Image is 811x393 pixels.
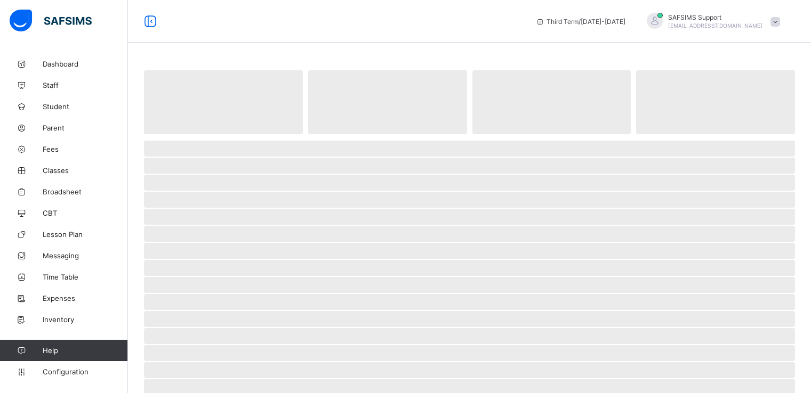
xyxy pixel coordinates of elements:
span: ‌ [144,141,795,157]
span: ‌ [308,70,467,134]
img: safsims [10,10,92,32]
span: Fees [43,145,128,153]
span: Lesson Plan [43,230,128,239]
span: ‌ [144,175,795,191]
span: Broadsheet [43,187,128,196]
span: Expenses [43,294,128,302]
span: ‌ [144,277,795,293]
span: Staff [43,81,128,89]
span: ‌ [144,294,795,310]
span: ‌ [144,158,795,174]
span: ‌ [144,362,795,378]
span: ‌ [472,70,631,134]
span: ‌ [144,345,795,361]
span: [EMAIL_ADDRESS][DOMAIN_NAME] [668,22,762,29]
span: ‌ [144,70,303,134]
span: Classes [43,166,128,175]
span: session/term information [536,18,625,26]
span: CBT [43,209,128,217]
span: ‌ [144,209,795,225]
span: Configuration [43,367,127,376]
span: ‌ [144,328,795,344]
span: ‌ [144,226,795,242]
span: Messaging [43,251,128,260]
span: Dashboard [43,60,128,68]
span: Parent [43,124,128,132]
span: Help [43,346,127,355]
span: ‌ [144,260,795,276]
span: Inventory [43,315,128,324]
span: SAFSIMS Support [668,13,762,21]
span: ‌ [144,192,795,208]
div: SAFSIMSSupport [636,13,785,30]
span: Time Table [43,273,128,281]
span: Student [43,102,128,111]
span: ‌ [144,243,795,259]
span: ‌ [144,311,795,327]
span: ‌ [636,70,795,134]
